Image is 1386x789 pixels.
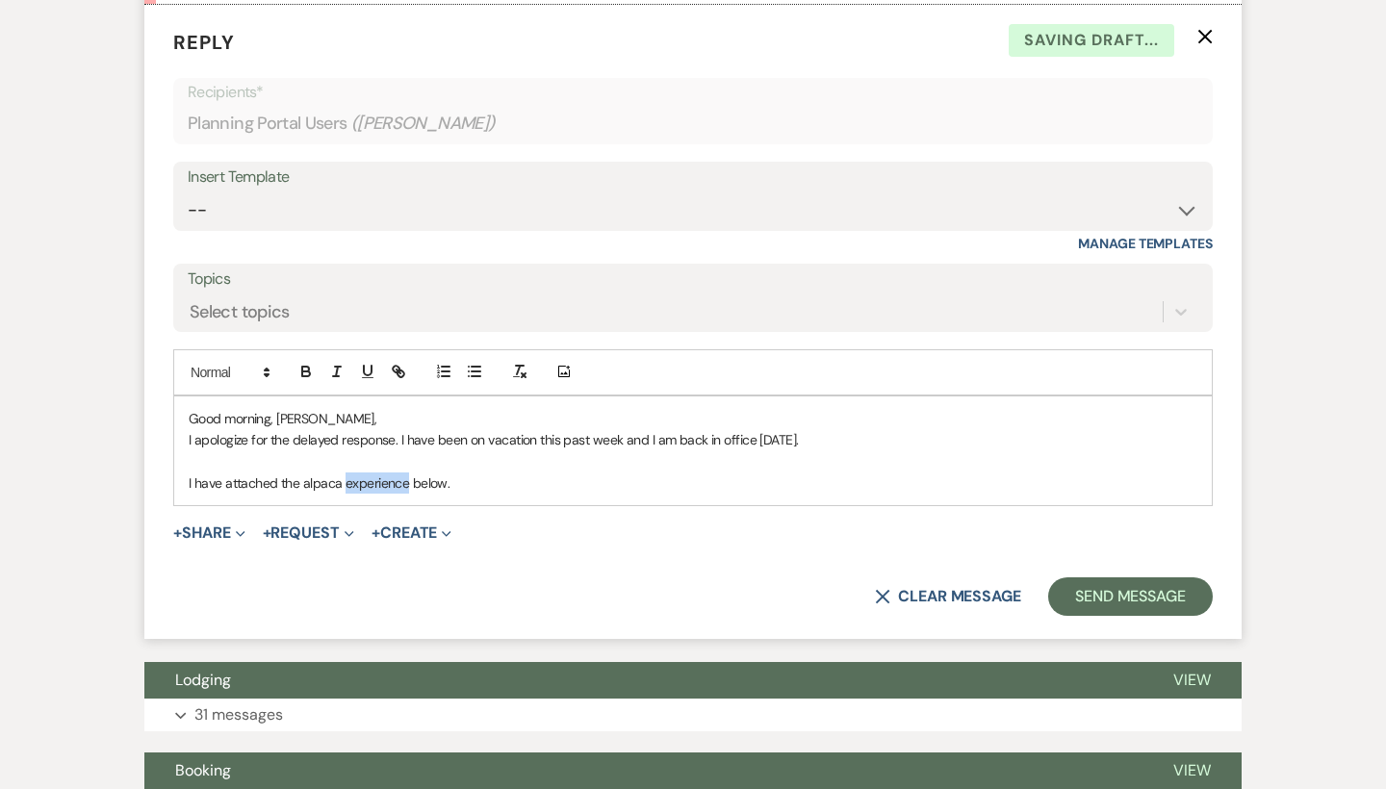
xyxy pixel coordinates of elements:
button: Clear message [875,589,1021,604]
button: 31 messages [144,699,1242,731]
span: Lodging [175,670,231,690]
span: + [372,525,380,541]
div: Insert Template [188,164,1198,191]
span: + [263,525,271,541]
p: I apologize for the delayed response. I have been on vacation this past week and I am back in off... [189,429,1197,450]
span: Booking [175,760,231,780]
button: View [1142,752,1242,789]
button: Share [173,525,245,541]
button: Lodging [144,662,1142,699]
button: Request [263,525,354,541]
p: 31 messages [194,702,283,727]
a: Manage Templates [1078,235,1213,252]
span: Reply [173,30,235,55]
span: + [173,525,182,541]
p: Recipients* [188,80,1198,105]
label: Topics [188,266,1198,293]
p: I have attached the alpaca experience below. [189,472,1197,494]
span: View [1173,670,1211,690]
button: Booking [144,752,1142,789]
span: Saving draft... [1009,24,1174,57]
div: Planning Portal Users [188,105,1198,142]
span: View [1173,760,1211,780]
button: Send Message [1048,577,1213,616]
button: Create [372,525,451,541]
span: ( [PERSON_NAME] ) [351,111,496,137]
p: Good morning, [PERSON_NAME], [189,408,1197,429]
div: Select topics [190,298,290,324]
button: View [1142,662,1242,699]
